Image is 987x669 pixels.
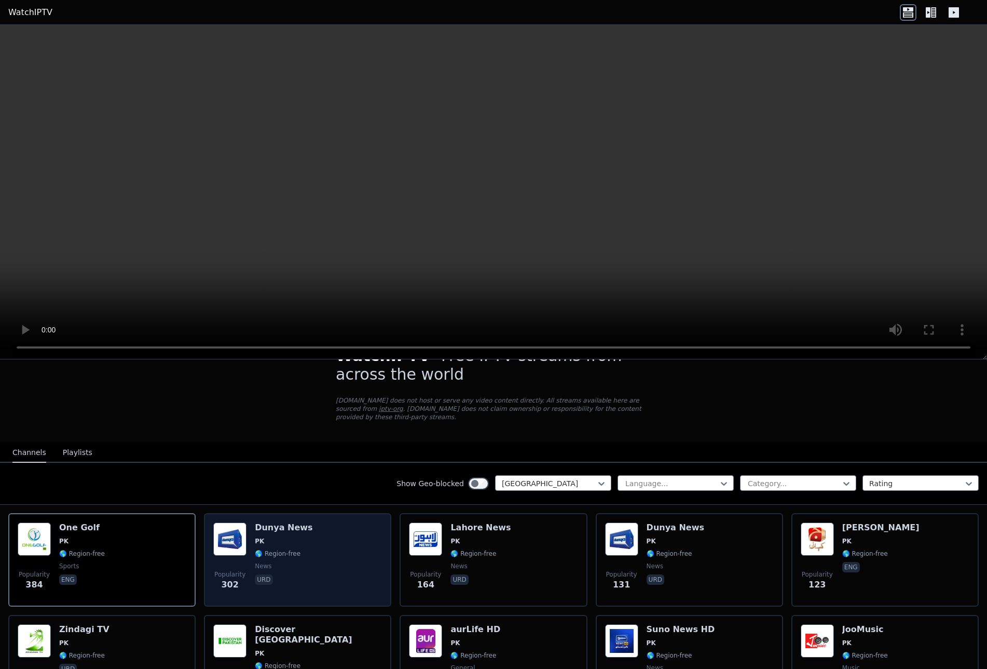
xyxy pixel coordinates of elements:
span: PK [450,639,460,647]
h6: Dunya News [647,523,704,533]
span: news [255,562,271,570]
span: 🌎 Region-free [842,550,888,558]
h6: One Golf [59,523,105,533]
a: WatchIPTV [8,6,52,19]
img: Geo Kahani [801,523,834,556]
button: Channels [12,443,46,463]
h6: aurLife HD [450,624,500,635]
span: 🌎 Region-free [255,550,300,558]
img: Lahore News [409,523,442,556]
img: One Golf [18,523,51,556]
span: sports [59,562,79,570]
span: PK [59,537,68,545]
span: PK [842,537,852,545]
span: 🌎 Region-free [59,651,105,660]
img: Dunya News [213,523,246,556]
img: JooMusic [801,624,834,658]
span: PK [255,537,264,545]
span: 🌎 Region-free [842,651,888,660]
span: PK [842,639,852,647]
label: Show Geo-blocked [396,478,464,489]
span: 384 [25,579,43,591]
span: news [450,562,467,570]
span: 🌎 Region-free [450,651,496,660]
span: 123 [808,579,826,591]
span: PK [647,537,656,545]
h6: Dunya News [255,523,312,533]
h6: Discover [GEOGRAPHIC_DATA] [255,624,382,645]
p: urd [255,574,272,585]
p: [DOMAIN_NAME] does not host or serve any video content directly. All streams available here are s... [336,396,651,421]
img: Discover Pakistan [213,624,246,658]
h6: JooMusic [842,624,888,635]
a: iptv-org [379,405,403,412]
span: Popularity [19,570,50,579]
p: eng [59,574,77,585]
span: 🌎 Region-free [450,550,496,558]
h6: [PERSON_NAME] [842,523,920,533]
span: PK [450,537,460,545]
span: 🌎 Region-free [647,550,692,558]
h6: Lahore News [450,523,511,533]
span: Popularity [606,570,637,579]
img: Zindagi TV [18,624,51,658]
span: PK [647,639,656,647]
p: eng [842,562,860,572]
span: PK [255,649,264,658]
h1: - Free IPTV streams from across the world [336,346,651,384]
p: urd [647,574,664,585]
span: 131 [613,579,630,591]
h6: Zindagi TV [59,624,109,635]
span: Popularity [802,570,833,579]
p: urd [450,574,468,585]
button: Playlists [63,443,92,463]
h6: Suno News HD [647,624,715,635]
span: news [647,562,663,570]
span: 164 [417,579,434,591]
img: Dunya News [605,523,638,556]
img: aurLife HD [409,624,442,658]
span: 🌎 Region-free [647,651,692,660]
span: Popularity [410,570,441,579]
span: 🌎 Region-free [59,550,105,558]
span: 302 [221,579,238,591]
span: PK [59,639,68,647]
span: Popularity [214,570,245,579]
img: Suno News HD [605,624,638,658]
